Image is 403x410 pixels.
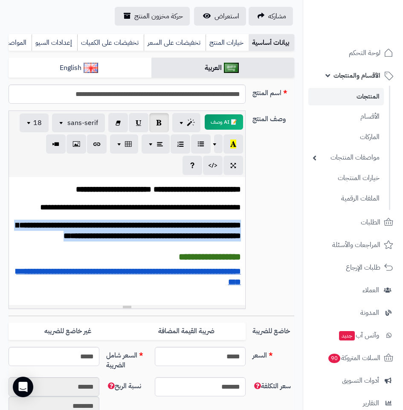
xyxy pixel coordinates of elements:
[308,325,398,346] a: وآتس آبجديد
[77,34,144,51] a: تخفيضات على الكميات
[333,70,380,81] span: الأقسام والمنتجات
[67,118,98,128] span: sans-serif
[206,34,249,51] a: خيارات المنتج
[106,381,141,391] span: نسبة الربح
[308,148,384,167] a: مواصفات المنتجات
[308,43,398,63] a: لوحة التحكم
[249,110,298,124] label: وصف المنتج
[342,375,379,387] span: أدوات التسويق
[339,331,355,340] span: جديد
[115,7,190,26] a: حركة مخزون المنتج
[308,189,384,208] a: الملفات الرقمية
[249,7,293,26] a: مشاركه
[338,329,379,341] span: وآتس آب
[308,128,384,146] a: الماركات
[308,88,384,105] a: المنتجات
[224,63,239,73] img: العربية
[84,63,99,73] img: English
[32,34,77,51] a: إعدادات السيو
[308,370,398,391] a: أدوات التسويق
[127,323,246,340] label: ضريبة القيمة المضافة
[362,284,379,296] span: العملاء
[215,11,239,21] span: استعراض
[252,381,291,391] span: سعر التكلفة
[308,280,398,300] a: العملاء
[308,108,384,126] a: الأقسام
[308,212,398,233] a: الطلبات
[13,377,33,397] div: Open Intercom Messenger
[349,47,380,59] span: لوحة التحكم
[249,347,298,361] label: السعر
[328,353,341,363] span: 90
[9,323,127,340] label: غير خاضع للضريبه
[205,114,243,130] button: 📝 AI وصف
[103,347,151,370] label: السعر شامل الضريبة
[308,302,398,323] a: المدونة
[308,169,384,187] a: خيارات المنتجات
[33,118,42,128] span: 18
[249,323,298,336] label: خاضع للضريبة
[268,11,286,21] span: مشاركه
[151,58,294,79] a: العربية
[249,84,298,98] label: اسم المنتج
[20,113,49,132] button: 18
[360,307,379,319] span: المدونة
[328,352,380,364] span: السلات المتروكة
[194,7,246,26] a: استعراض
[134,11,183,21] span: حركة مخزون المنتج
[308,235,398,255] a: المراجعات والأسئلة
[363,397,379,409] span: التقارير
[52,113,105,132] button: sans-serif
[332,239,380,251] span: المراجعات والأسئلة
[345,7,395,25] img: logo-2.png
[9,58,151,79] a: English
[249,34,294,51] a: بيانات أساسية
[346,262,380,273] span: طلبات الإرجاع
[308,348,398,368] a: السلات المتروكة90
[308,257,398,278] a: طلبات الإرجاع
[361,216,380,228] span: الطلبات
[144,34,206,51] a: تخفيضات على السعر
